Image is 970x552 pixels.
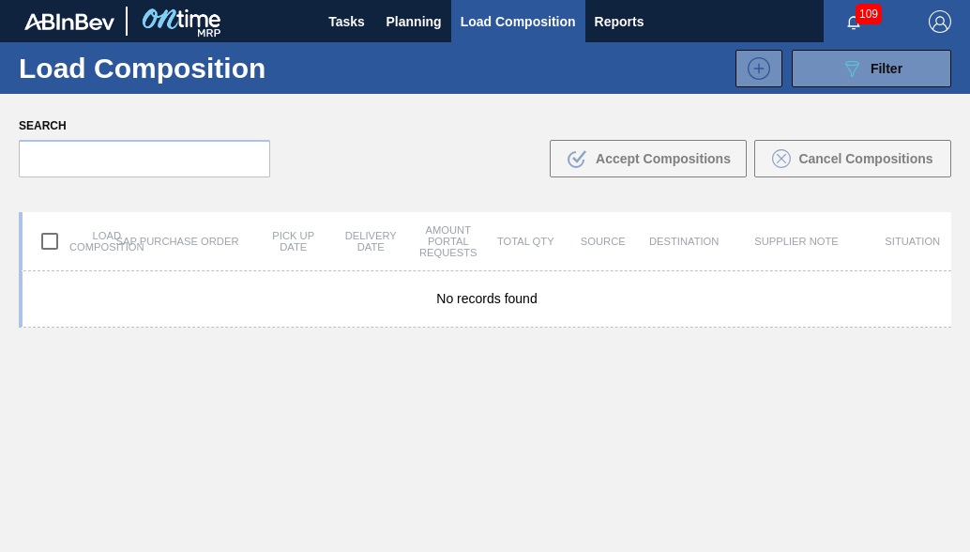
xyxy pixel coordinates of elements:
span: Planning [386,10,442,33]
div: Source [565,236,643,247]
span: No records found [436,291,537,306]
span: Load Composition [461,10,576,33]
div: New Load Composition [726,50,782,87]
div: Load composition [23,222,100,261]
div: Situation [874,236,952,247]
span: 109 [856,4,882,24]
button: Cancel Compositions [754,140,951,177]
button: Notifications [824,8,884,35]
span: Tasks [326,10,368,33]
div: Supplier Note [720,236,874,247]
div: Delivery Date [332,230,410,253]
button: Filter [792,50,951,87]
div: Amount Portal Requests [410,224,488,258]
span: Accept Compositions [596,151,731,166]
div: Pick up Date [255,230,333,253]
div: Total Qty [487,236,565,247]
label: Search [19,113,270,140]
span: Filter [871,61,902,76]
button: Accept Compositions [550,140,747,177]
h1: Load Composition [19,57,287,79]
div: Destination [642,236,720,247]
span: Reports [595,10,644,33]
img: TNhmsLtSVTkK8tSr43FrP2fwEKptu5GPRR3wAAAABJRU5ErkJggg== [24,13,114,30]
img: Logout [929,10,951,33]
div: SAP Purchase Order [100,236,255,247]
span: Cancel Compositions [798,151,932,166]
